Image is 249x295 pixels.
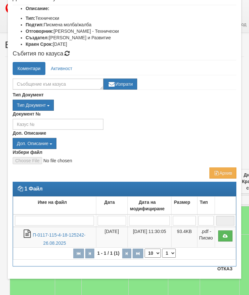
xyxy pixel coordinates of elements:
span: Доп. Описание [17,141,48,146]
td: Дата на модифициране: No sort applied, activate to apply an ascending sort [127,197,172,215]
li: [PERSON_NAME] - Технически [26,28,236,34]
button: Следваща страница [122,249,131,258]
td: Тип: No sort applied, activate to apply an ascending sort [197,197,215,215]
li: Писмена молба/жалба [26,21,236,28]
li: Технически [26,15,236,21]
label: Документ № [13,111,41,117]
b: Краен Срок: [26,42,53,47]
b: Подтип: [26,22,44,27]
button: Отказ [213,264,236,274]
td: Дата: No sort applied, activate to apply an ascending sort [96,197,127,215]
select: Брой редове на страница [145,249,161,258]
button: Изпрати [103,79,137,90]
label: Тип Документ [13,92,44,98]
b: Тип: [26,16,35,21]
b: Дата [104,200,115,205]
h4: Събития по казуса [13,51,236,57]
button: Доп. Описание [13,138,56,149]
td: [DATE] [96,227,127,247]
input: Казус № [13,119,103,130]
button: Архив [209,167,236,178]
a: П-0117-115-4-18-125242-26.08.2025 [33,232,86,246]
label: Доп. Описание [13,130,46,136]
span: Тип Документ [17,103,46,108]
b: Създател: [26,35,49,40]
b: Тип [200,200,208,205]
div: Двоен клик, за изчистване на избраната стойност. [13,138,236,149]
button: Тип Документ [13,100,54,111]
td: [DATE] 11:30:05 [127,227,172,247]
b: Дата на модифициране [130,200,165,211]
tr: П-0117-115-4-18-125242-26.08.2025.pdf - Писмо [13,227,236,247]
b: Име на файл [38,200,67,205]
button: Предишна страница [85,249,94,258]
td: Размер: No sort applied, activate to apply an ascending sort [172,197,197,215]
button: Първа страница [73,249,84,258]
strong: 1 Файл [24,186,42,191]
a: Коментари [13,62,45,75]
span: 1 - 1 / 1 (1) [96,251,121,256]
button: Последна страница [133,249,143,258]
b: Описание: [26,6,49,11]
a: Активност [46,62,77,75]
td: .pdf - Писмо [197,227,215,247]
select: Страница номер [162,249,176,258]
div: Двоен клик, за изчистване на избраната стойност. [13,100,236,111]
b: Размер [174,200,190,205]
td: : No sort applied, activate to apply an ascending sort [215,197,236,215]
b: Отговорник: [26,29,53,34]
li: [PERSON_NAME] и Развитие [26,34,236,41]
td: Име на файл: No sort applied, activate to apply an ascending sort [13,197,96,215]
label: Избери файл [13,149,42,155]
li: [DATE] [26,41,236,47]
td: 93.4KB [172,227,197,247]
